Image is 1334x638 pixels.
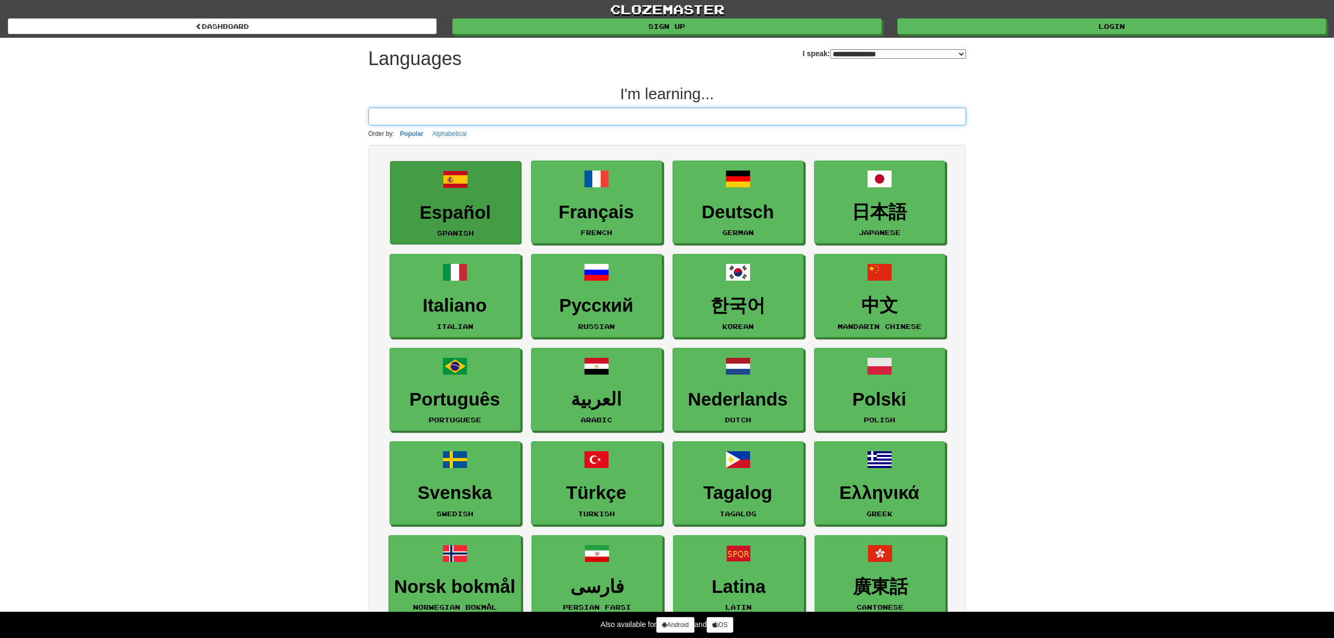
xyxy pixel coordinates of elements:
select: I speak: [830,49,966,59]
button: Alphabetical [429,128,470,140]
a: Android [656,617,694,633]
small: Persian Farsi [563,603,631,611]
small: French [581,229,612,236]
a: ΕλληνικάGreek [814,441,945,525]
h3: 日本語 [820,202,939,222]
a: Sign up [452,18,881,34]
h3: Français [537,202,656,222]
h3: فارسی [537,577,657,597]
small: Swedish [437,510,473,517]
a: TürkçeTurkish [531,441,662,525]
h3: Latina [679,577,798,597]
a: SvenskaSwedish [389,441,520,525]
button: Popular [397,128,427,140]
a: dashboard [8,18,437,34]
h3: Tagalog [678,483,798,503]
a: 한국어Korean [673,254,804,337]
a: FrançaisFrench [531,161,662,244]
small: Mandarin Chinese [838,323,921,330]
small: Portuguese [429,416,481,423]
a: LatinaLatin [673,535,804,619]
small: Polish [864,416,895,423]
small: Dutch [725,416,751,423]
a: PortuguêsPortuguese [389,348,520,431]
h3: Svenska [395,483,515,503]
small: Japanese [859,229,901,236]
small: Cantonese [856,603,904,611]
small: Korean [722,323,754,330]
h1: Languages [368,48,462,69]
small: Order by: [368,130,395,137]
h3: 中文 [820,295,939,316]
h3: Ελληνικά [820,483,939,503]
a: PolskiPolish [814,348,945,431]
h3: 한국어 [678,295,798,316]
a: العربيةArabic [531,348,662,431]
h3: Türkçe [537,483,656,503]
a: ItalianoItalian [389,254,520,337]
small: Norwegian Bokmål [413,603,497,611]
h3: Polski [820,389,939,410]
h3: Nederlands [678,389,798,410]
h3: Português [395,389,515,410]
a: 中文Mandarin Chinese [814,254,945,337]
small: Russian [578,323,615,330]
small: German [722,229,754,236]
h3: Deutsch [678,202,798,222]
small: Greek [866,510,893,517]
small: Arabic [581,416,612,423]
h2: I'm learning... [368,85,966,102]
a: EspañolSpanish [390,161,521,244]
a: Login [897,18,1326,34]
a: فارسیPersian Farsi [532,535,663,619]
a: DeutschGerman [673,161,804,244]
a: Norsk bokmålNorwegian Bokmål [388,535,521,619]
a: РусскийRussian [531,254,662,337]
small: Latin [725,603,752,611]
h3: العربية [537,389,656,410]
small: Italian [437,323,473,330]
small: Tagalog [720,510,756,517]
a: 日本語Japanese [814,161,945,244]
a: 廣東話Cantonese [815,535,946,619]
h3: 廣東話 [820,577,940,597]
h3: Norsk bokmål [394,577,515,597]
a: NederlandsDutch [673,348,804,431]
h3: Italiano [395,295,515,316]
small: Spanish [437,229,474,237]
h3: Español [396,203,515,223]
small: Turkish [578,510,615,517]
a: iOS [707,617,733,633]
label: I speak: [802,48,966,59]
h3: Русский [537,295,656,316]
a: TagalogTagalog [673,441,804,525]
